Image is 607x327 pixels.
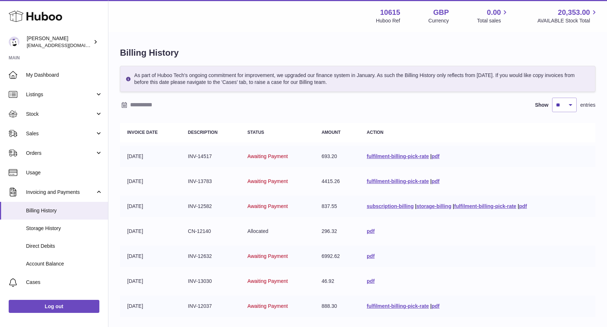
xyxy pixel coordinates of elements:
[367,178,429,184] a: fulfilment-billing-pick-rate
[120,47,595,59] h1: Billing History
[432,303,440,309] a: pdf
[120,246,181,267] td: [DATE]
[558,8,590,17] span: 20,353.00
[247,278,288,284] span: Awaiting Payment
[433,8,449,17] strong: GBP
[26,150,95,157] span: Orders
[247,303,288,309] span: Awaiting Payment
[477,17,509,24] span: Total sales
[477,8,509,24] a: 0.00 Total sales
[430,178,432,184] span: |
[247,203,288,209] span: Awaiting Payment
[181,246,240,267] td: INV-12632
[188,130,218,135] strong: Description
[26,207,103,214] span: Billing History
[314,221,360,242] td: 296.32
[181,171,240,192] td: INV-13783
[417,203,451,209] a: storage-billing
[26,225,103,232] span: Storage History
[181,221,240,242] td: CN-12140
[120,271,181,292] td: [DATE]
[26,279,103,286] span: Cases
[487,8,501,17] span: 0.00
[376,17,400,24] div: Huboo Ref
[26,260,103,267] span: Account Balance
[367,130,383,135] strong: Action
[518,203,519,209] span: |
[430,303,432,309] span: |
[432,153,440,159] a: pdf
[9,37,20,47] img: fulfillment@fable.com
[181,146,240,167] td: INV-14517
[454,203,516,209] a: fulfilment-billing-pick-rate
[120,66,595,92] div: As part of Huboo Tech's ongoing commitment for improvement, we upgraded our finance system in Jan...
[26,111,95,118] span: Stock
[26,72,103,78] span: My Dashboard
[247,228,268,234] span: Allocated
[120,196,181,217] td: [DATE]
[535,102,548,109] label: Show
[27,42,106,48] span: [EMAIL_ADDRESS][DOMAIN_NAME]
[367,203,414,209] a: subscription-billing
[314,196,360,217] td: 837.55
[314,246,360,267] td: 6992.62
[415,203,417,209] span: |
[580,102,595,109] span: entries
[26,189,95,196] span: Invoicing and Payments
[430,153,432,159] span: |
[181,296,240,317] td: INV-12037
[429,17,449,24] div: Currency
[367,278,375,284] a: pdf
[537,17,598,24] span: AVAILABLE Stock Total
[314,296,360,317] td: 888.30
[432,178,440,184] a: pdf
[120,296,181,317] td: [DATE]
[26,243,103,250] span: Direct Debits
[26,91,95,98] span: Listings
[26,169,103,176] span: Usage
[27,35,92,49] div: [PERSON_NAME]
[120,221,181,242] td: [DATE]
[314,146,360,167] td: 693.20
[314,171,360,192] td: 4415.26
[247,178,288,184] span: Awaiting Payment
[519,203,527,209] a: pdf
[247,153,288,159] span: Awaiting Payment
[26,130,95,137] span: Sales
[120,146,181,167] td: [DATE]
[367,303,429,309] a: fulfilment-billing-pick-rate
[367,228,375,234] a: pdf
[322,130,341,135] strong: Amount
[181,271,240,292] td: INV-13030
[127,130,158,135] strong: Invoice Date
[247,130,264,135] strong: Status
[367,153,429,159] a: fulfilment-billing-pick-rate
[247,253,288,259] span: Awaiting Payment
[537,8,598,24] a: 20,353.00 AVAILABLE Stock Total
[453,203,454,209] span: |
[314,271,360,292] td: 46.92
[9,300,99,313] a: Log out
[181,196,240,217] td: INV-12582
[120,171,181,192] td: [DATE]
[367,253,375,259] a: pdf
[380,8,400,17] strong: 10615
